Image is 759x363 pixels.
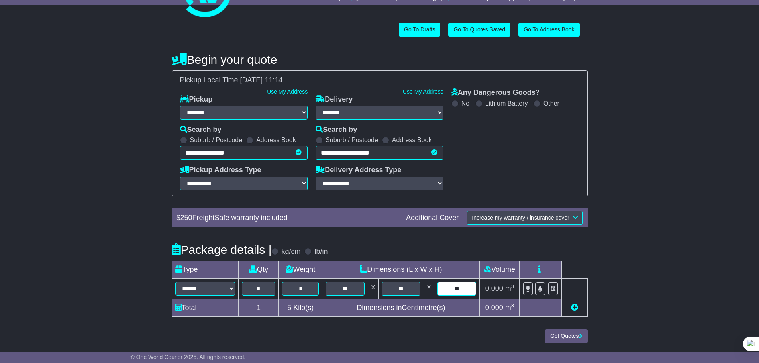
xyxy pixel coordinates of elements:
a: Use My Address [267,88,308,95]
span: 0.000 [485,304,503,312]
label: Other [543,100,559,107]
a: Go To Drafts [399,23,440,37]
td: Kilo(s) [279,299,322,316]
a: Go To Quotes Saved [448,23,510,37]
h4: Begin your quote [172,53,588,66]
label: Address Book [392,136,432,144]
td: x [368,278,378,299]
span: m [505,285,514,292]
label: Lithium Battery [485,100,528,107]
label: Search by [316,126,357,134]
label: Suburb / Postcode [190,136,243,144]
span: m [505,304,514,312]
label: Delivery [316,95,353,104]
div: $ FreightSafe warranty included [173,214,402,222]
span: 5 [287,304,291,312]
td: 1 [238,299,279,316]
td: Weight [279,261,322,278]
label: Pickup [180,95,213,104]
sup: 3 [511,283,514,289]
label: No [461,100,469,107]
a: Use My Address [403,88,443,95]
td: Volume [480,261,520,278]
span: © One World Courier 2025. All rights reserved. [131,354,246,360]
sup: 3 [511,302,514,308]
td: Dimensions (L x W x H) [322,261,480,278]
label: lb/in [314,247,328,256]
label: Any Dangerous Goods? [451,88,540,97]
span: Increase my warranty / insurance cover [472,214,569,221]
label: kg/cm [281,247,300,256]
a: Go To Address Book [518,23,579,37]
label: Search by [180,126,222,134]
span: 0.000 [485,285,503,292]
label: Delivery Address Type [316,166,401,175]
div: Additional Cover [402,214,463,222]
span: [DATE] 11:14 [240,76,283,84]
label: Suburb / Postcode [326,136,378,144]
span: 250 [180,214,192,222]
td: Total [172,299,238,316]
label: Address Book [256,136,296,144]
td: Dimensions in Centimetre(s) [322,299,480,316]
td: Qty [238,261,279,278]
td: Type [172,261,238,278]
a: Add new item [571,304,578,312]
div: Pickup Local Time: [176,76,583,85]
button: Increase my warranty / insurance cover [467,211,582,225]
h4: Package details | [172,243,272,256]
button: Get Quotes [545,329,588,343]
label: Pickup Address Type [180,166,261,175]
td: x [424,278,434,299]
